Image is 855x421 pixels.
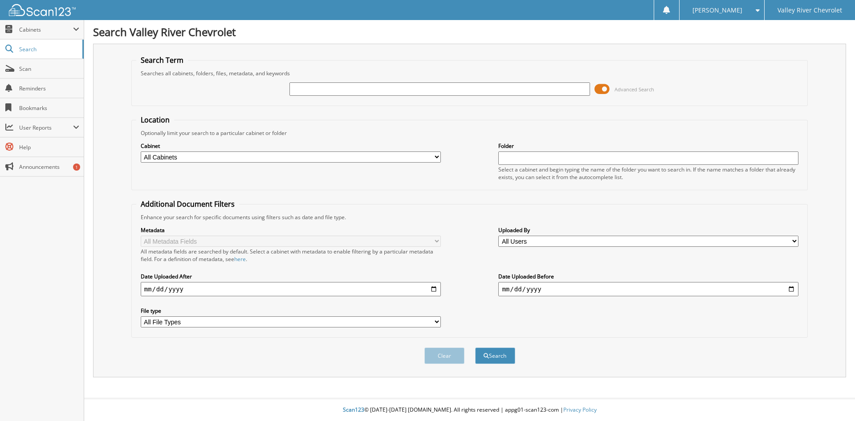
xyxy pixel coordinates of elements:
span: Advanced Search [615,86,654,93]
a: here [234,255,246,263]
img: scan123-logo-white.svg [9,4,76,16]
span: User Reports [19,124,73,131]
button: Search [475,347,515,364]
span: Reminders [19,85,79,92]
label: Folder [498,142,798,150]
div: Optionally limit your search to a particular cabinet or folder [136,129,803,137]
label: Cabinet [141,142,441,150]
span: Scan123 [343,406,364,413]
span: Help [19,143,79,151]
span: [PERSON_NAME] [692,8,742,13]
legend: Location [136,115,174,125]
legend: Additional Document Filters [136,199,239,209]
div: © [DATE]-[DATE] [DOMAIN_NAME]. All rights reserved | appg01-scan123-com | [84,399,855,421]
label: Uploaded By [498,226,798,234]
label: Date Uploaded Before [498,273,798,280]
span: Valley River Chevrolet [778,8,842,13]
div: Enhance your search for specific documents using filters such as date and file type. [136,213,803,221]
span: Announcements [19,163,79,171]
label: Date Uploaded After [141,273,441,280]
label: File type [141,307,441,315]
input: start [141,282,441,296]
div: Searches all cabinets, folders, files, metadata, and keywords [136,69,803,77]
label: Metadata [141,226,441,234]
span: Search [19,45,78,53]
div: All metadata fields are searched by default. Select a cabinet with metadata to enable filtering b... [141,248,441,263]
span: Scan [19,65,79,73]
a: Privacy Policy [563,406,597,413]
input: end [498,282,798,296]
h1: Search Valley River Chevrolet [93,25,846,39]
div: Select a cabinet and begin typing the name of the folder you want to search in. If the name match... [498,166,798,181]
span: Cabinets [19,26,73,33]
span: Bookmarks [19,104,79,112]
div: 1 [73,163,80,171]
legend: Search Term [136,55,188,65]
button: Clear [424,347,464,364]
